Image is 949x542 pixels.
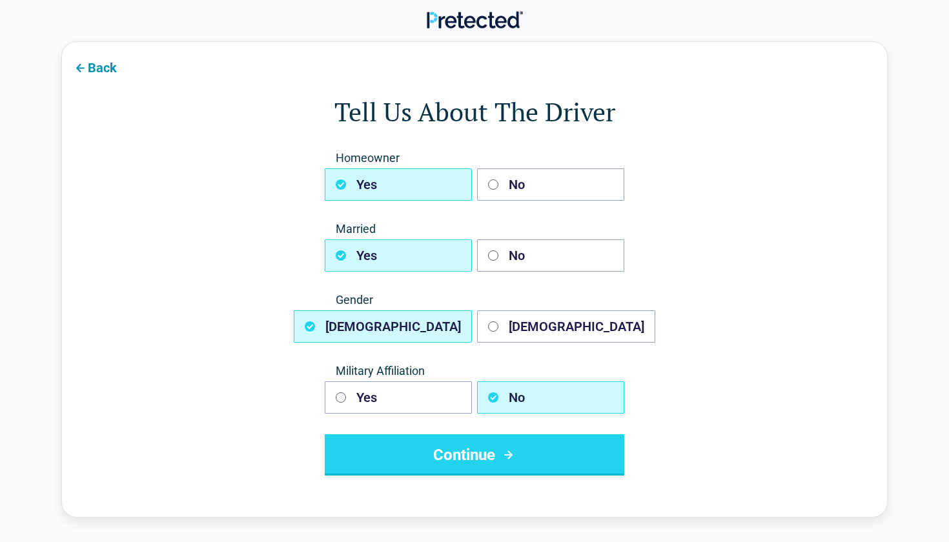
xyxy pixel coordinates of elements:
button: No [477,381,624,414]
button: No [477,168,624,201]
h1: Tell Us About The Driver [114,94,835,130]
span: Military Affiliation [325,363,624,379]
button: [DEMOGRAPHIC_DATA] [294,310,472,343]
span: Gender [325,292,624,308]
button: Continue [325,434,624,476]
button: Yes [325,239,472,272]
span: Married [325,221,624,237]
span: Homeowner [325,150,624,166]
button: Yes [325,381,472,414]
button: No [477,239,624,272]
button: [DEMOGRAPHIC_DATA] [477,310,655,343]
button: Yes [325,168,472,201]
button: Back [62,52,127,81]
